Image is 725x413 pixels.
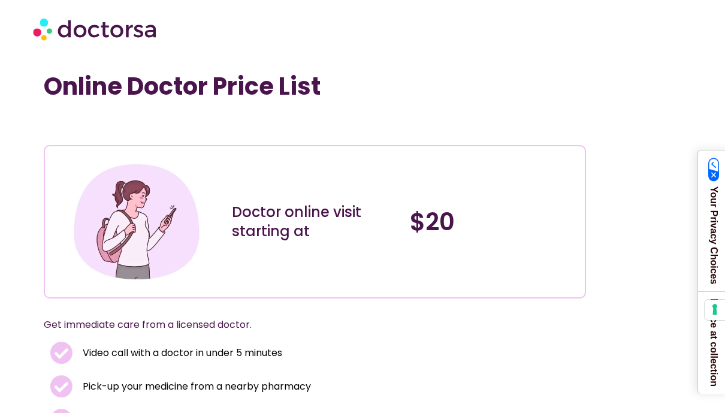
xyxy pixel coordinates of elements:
[70,155,203,288] img: Illustration depicting a young woman in a casual outfit, engaged with her smartphone. She has a p...
[50,119,229,133] iframe: Customer reviews powered by Trustpilot
[410,207,576,236] h4: $20
[232,203,398,241] div: Doctor online visit starting at
[44,316,557,333] p: Get immediate care from a licensed doctor.
[80,345,282,361] span: Video call with a doctor in under 5 minutes
[44,72,586,101] h1: Online Doctor Price List
[705,300,725,320] button: Your consent preferences for tracking technologies
[80,378,311,395] span: Pick-up your medicine from a nearby pharmacy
